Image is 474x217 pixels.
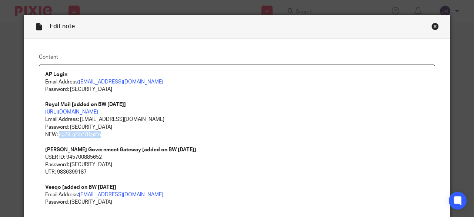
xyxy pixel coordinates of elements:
[45,198,429,206] p: Password: [SECURITY_DATA]
[79,79,163,85] a: [EMAIL_ADDRESS][DOMAIN_NAME]
[45,116,429,138] p: Email Address: [EMAIL_ADDRESS][DOMAIN_NAME] Password: [SECURITY_DATA] NEW: sg79-gFih*7B@Fn
[45,191,429,198] p: Email Address:
[39,53,435,61] label: Content
[45,72,67,77] strong: AP Login
[45,161,429,168] p: Password: [SECURITY_DATA]
[45,168,429,176] p: UTR: 9836399187
[50,23,75,29] span: Edit note
[62,185,116,190] strong: [added on BW [DATE]]
[45,86,429,93] p: Password: [SECURITY_DATA]
[45,154,429,161] p: USER ID: 945700885652
[79,192,163,197] a: [EMAIL_ADDRESS][DOMAIN_NAME]
[45,147,196,152] strong: [PERSON_NAME] Government Gateway [added on BW [DATE]]
[45,109,98,115] a: [URL][DOMAIN_NAME]
[45,102,126,107] strong: Royal Mail [added on BW [DATE]]
[431,23,439,30] div: Close this dialog window
[45,78,429,86] p: Email Address:
[45,185,61,190] strong: Veeqo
